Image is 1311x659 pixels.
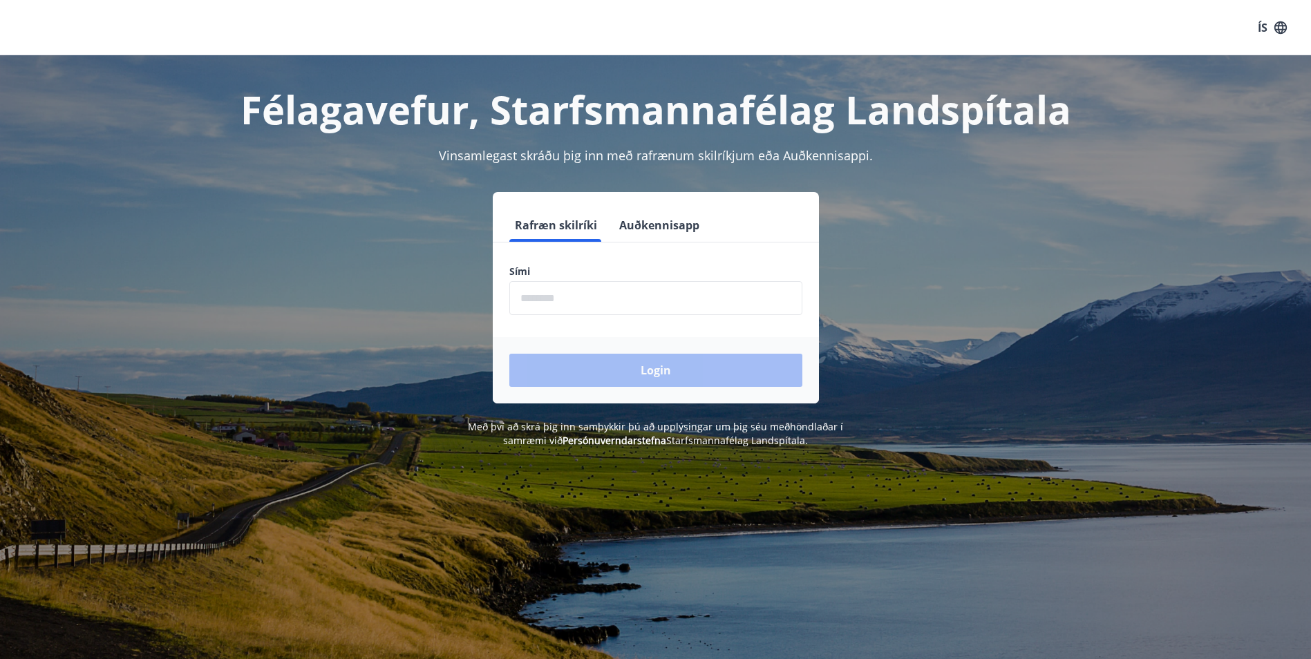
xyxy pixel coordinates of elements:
button: ÍS [1250,15,1294,40]
label: Sími [509,265,802,278]
a: Persónuverndarstefna [563,434,666,447]
button: Rafræn skilríki [509,209,603,242]
span: Með því að skrá þig inn samþykkir þú að upplýsingar um þig séu meðhöndlaðar í samræmi við Starfsm... [468,420,843,447]
span: Vinsamlegast skráðu þig inn með rafrænum skilríkjum eða Auðkennisappi. [439,147,873,164]
button: Auðkennisapp [614,209,705,242]
h1: Félagavefur, Starfsmannafélag Landspítala [175,83,1137,135]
